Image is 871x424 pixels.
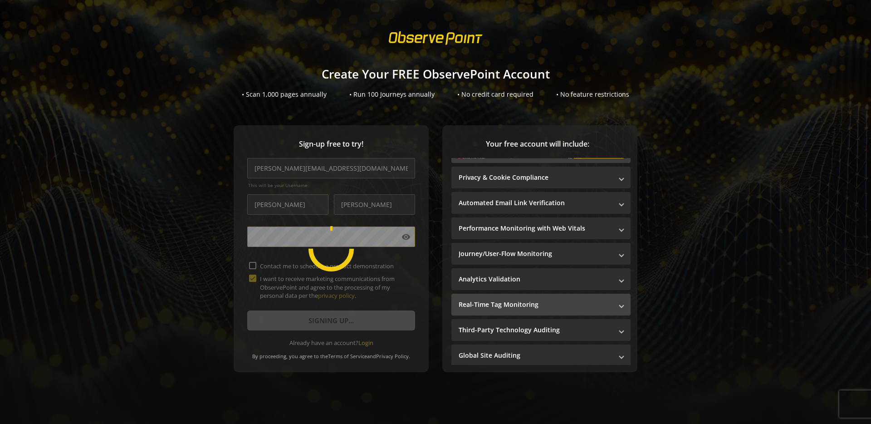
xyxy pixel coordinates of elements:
[459,224,612,233] mat-panel-title: Performance Monitoring with Web Vitals
[459,173,612,182] mat-panel-title: Privacy & Cookie Compliance
[451,139,624,149] span: Your free account will include:
[328,353,367,360] a: Terms of Service
[247,347,415,360] div: By proceeding, you agree to the and .
[459,249,612,258] mat-panel-title: Journey/User-Flow Monitoring
[451,167,631,188] mat-expansion-panel-header: Privacy & Cookie Compliance
[451,319,631,341] mat-expansion-panel-header: Third-Party Technology Auditing
[349,90,435,99] div: • Run 100 Journeys annually
[556,90,629,99] div: • No feature restrictions
[459,275,612,284] mat-panel-title: Analytics Validation
[451,243,631,265] mat-expansion-panel-header: Journey/User-Flow Monitoring
[459,351,612,360] mat-panel-title: Global Site Auditing
[459,198,612,207] mat-panel-title: Automated Email Link Verification
[451,268,631,290] mat-expansion-panel-header: Analytics Validation
[451,345,631,366] mat-expansion-panel-header: Global Site Auditing
[451,217,631,239] mat-expansion-panel-header: Performance Monitoring with Web Vitals
[451,192,631,214] mat-expansion-panel-header: Automated Email Link Verification
[459,325,612,335] mat-panel-title: Third-Party Technology Auditing
[242,90,327,99] div: • Scan 1,000 pages annually
[457,90,533,99] div: • No credit card required
[247,139,415,149] span: Sign-up free to try!
[451,294,631,316] mat-expansion-panel-header: Real-Time Tag Monitoring
[459,300,612,309] mat-panel-title: Real-Time Tag Monitoring
[376,353,409,360] a: Privacy Policy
